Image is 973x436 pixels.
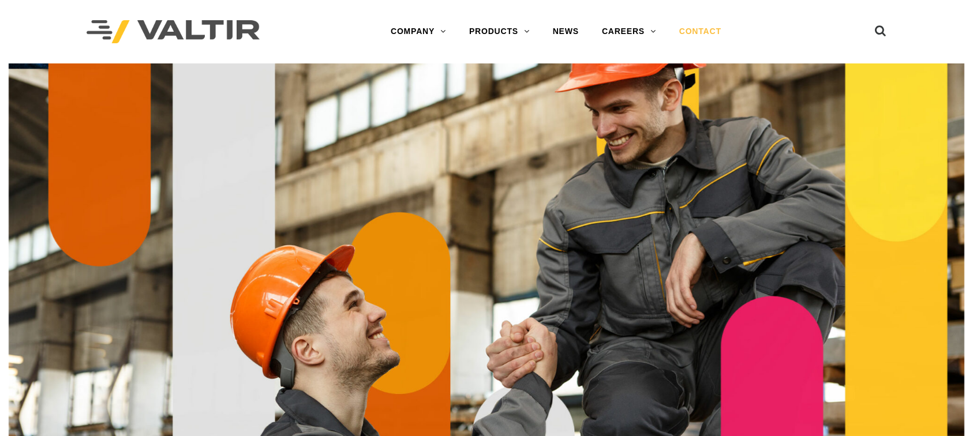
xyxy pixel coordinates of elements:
[379,20,458,43] a: COMPANY
[87,20,260,44] img: Valtir
[590,20,668,43] a: CAREERS
[458,20,541,43] a: PRODUCTS
[668,20,733,43] a: CONTACT
[541,20,590,43] a: NEWS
